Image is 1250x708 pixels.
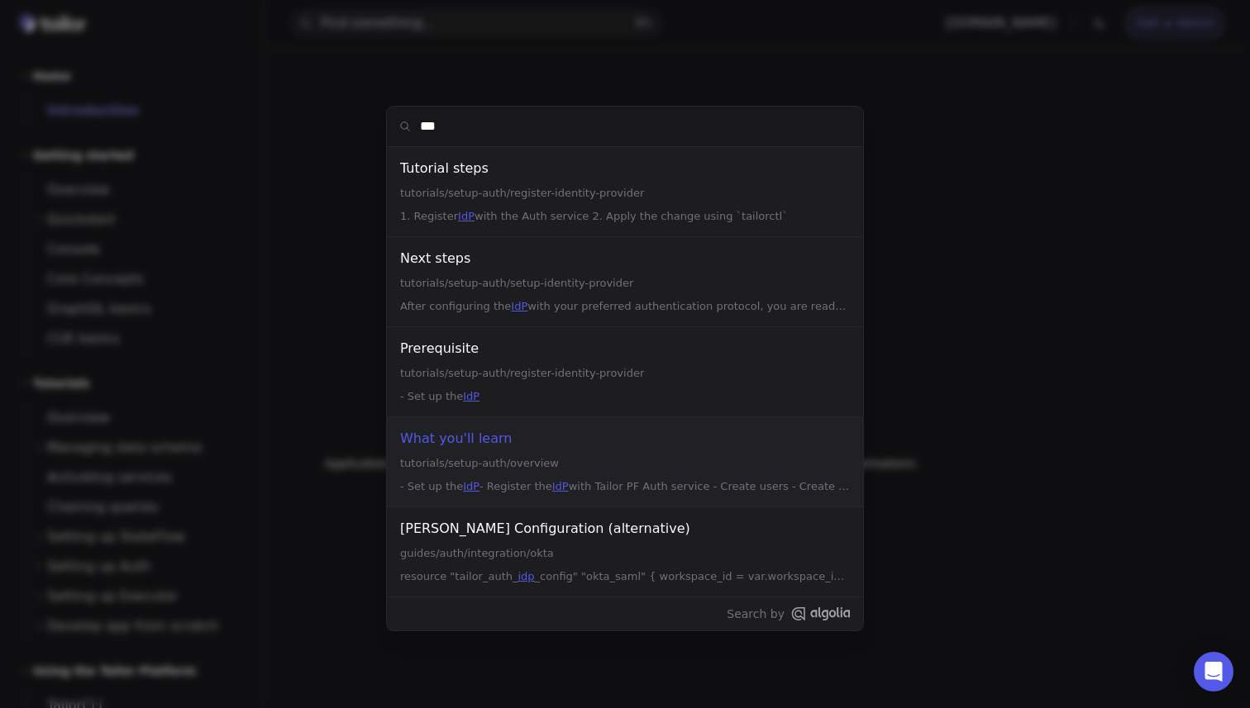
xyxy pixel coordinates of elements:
[511,300,527,312] mark: IdP
[791,607,850,620] svg: Algolia
[463,390,479,402] mark: IdP
[458,210,475,222] mark: IdP
[400,247,850,270] div: Next steps
[400,387,850,406] div: - Set up the
[400,157,850,180] div: Tutorial steps
[552,480,569,492] mark: IdP
[463,480,479,492] mark: IdP
[400,517,850,540] div: [PERSON_NAME] Configuration (alternative)
[1194,652,1233,691] div: Open Intercom Messenger
[400,207,850,226] div: 1. Register with the Auth service 2. Apply the change using `tailorctl`
[387,596,863,630] p: Search by
[400,183,850,203] div: tutorials/setup-auth/register-identity-provider
[400,544,850,563] div: guides/auth/integration/okta
[400,337,850,360] div: Prerequisite
[400,454,850,473] div: tutorials/setup-auth/overview
[400,273,850,293] div: tutorials/setup-auth/setup-identity-provider
[400,364,850,383] div: tutorials/setup-auth/register-identity-provider
[400,477,850,497] div: - Set up the - Register the with Tailor PF Auth service - Create users - Create an OAuth2 client ...
[400,297,850,316] div: After configuring the with your preferred authentication protocol, you are ready to register it w...
[400,567,850,587] div: resource "tailor_auth_ _config" "okta_saml" { workspace_id = var.workspace_id namespace = tailor_...
[400,427,850,450] div: What you'll learn
[518,570,534,582] mark: idp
